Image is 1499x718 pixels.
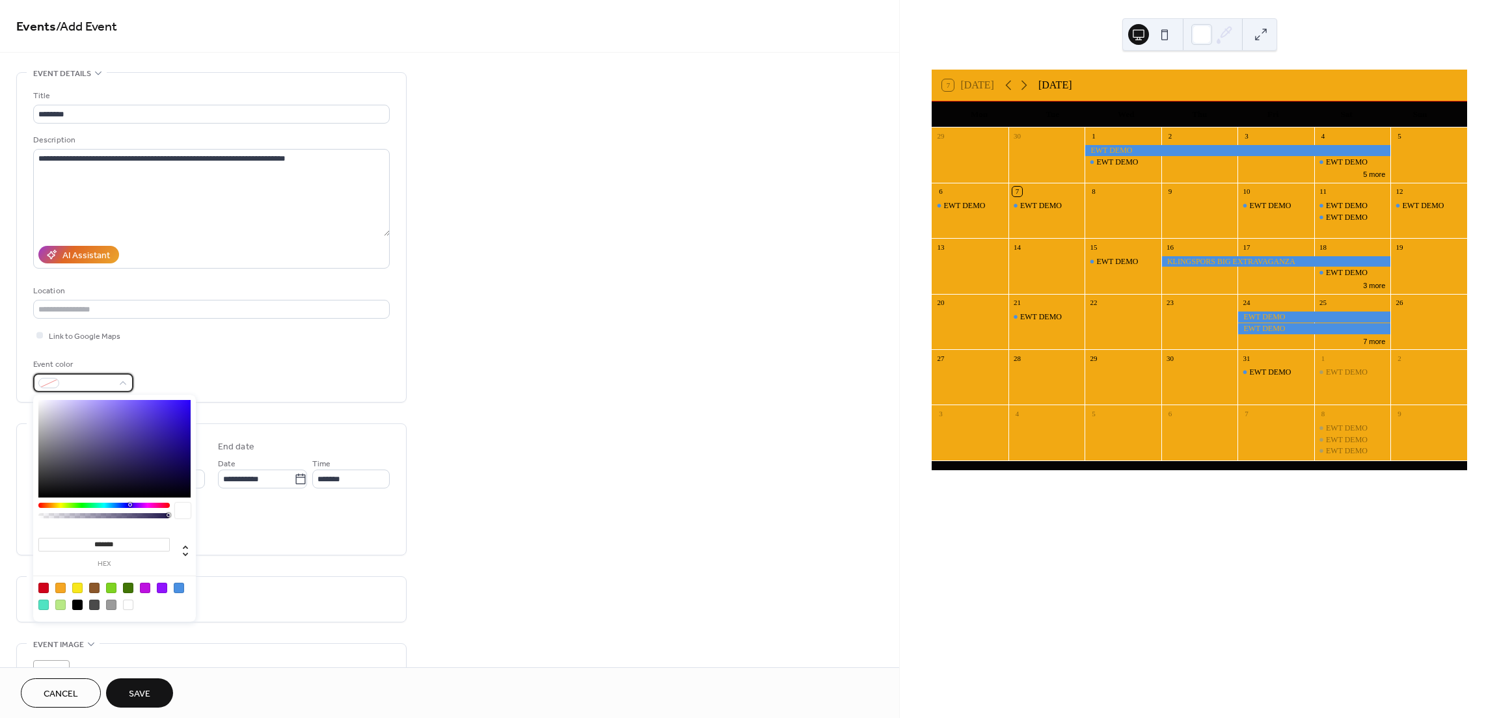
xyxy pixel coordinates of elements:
[89,600,100,610] div: #4A4A4A
[1394,242,1404,252] div: 19
[49,330,120,343] span: Link to Google Maps
[89,583,100,593] div: #8B572A
[1085,256,1161,267] div: EWT DEMO
[33,67,91,81] span: Event details
[44,687,78,701] span: Cancel
[1096,256,1138,267] div: EWT DEMO
[1394,298,1404,308] div: 26
[936,242,945,252] div: 13
[1314,434,1391,445] div: EWT DEMO
[1096,157,1138,168] div: EWT DEMO
[936,187,945,196] div: 6
[1394,187,1404,196] div: 12
[1358,279,1390,290] button: 3 more
[1008,200,1085,211] div: EWT DEMO
[106,600,116,610] div: #9B9B9B
[1314,367,1391,378] div: EWT DEMO
[1012,131,1022,141] div: 30
[1314,445,1391,457] div: EWT DEMO
[1326,367,1368,378] div: EWT DEMO
[1241,353,1251,363] div: 31
[1326,157,1368,168] div: EWT DEMO
[1326,445,1368,457] div: EWT DEMO
[1326,200,1368,211] div: EWT DEMO
[932,200,1008,211] div: EWT DEMO
[1241,298,1251,308] div: 24
[38,600,49,610] div: #50E3C2
[1326,434,1368,445] div: EWT DEMO
[140,583,150,593] div: #BD10E0
[942,101,1016,127] div: Mon
[1326,267,1368,278] div: EWT DEMO
[1016,101,1089,127] div: Tue
[1358,168,1390,179] button: 5 more
[936,408,945,418] div: 3
[1314,423,1391,434] div: EWT DEMO
[72,583,83,593] div: #F8E71C
[218,440,254,454] div: End date
[1165,187,1175,196] div: 9
[1326,212,1368,223] div: EWT DEMO
[1165,242,1175,252] div: 16
[936,353,945,363] div: 27
[312,457,331,471] span: Time
[1390,200,1467,211] div: EWT DEMO
[1318,187,1328,196] div: 11
[16,14,56,40] a: Events
[1161,256,1391,267] div: KLINGSPORS BIG EXTRAVAGANZA
[1358,335,1390,346] button: 7 more
[1088,353,1098,363] div: 29
[1165,298,1175,308] div: 23
[1012,298,1022,308] div: 21
[1088,408,1098,418] div: 5
[1241,242,1251,252] div: 17
[1249,200,1291,211] div: EWT DEMO
[21,678,101,708] button: Cancel
[1249,367,1291,378] div: EWT DEMO
[1165,408,1175,418] div: 6
[33,638,84,652] span: Event image
[1237,367,1314,378] div: EWT DEMO
[1326,423,1368,434] div: EWT DEMO
[1314,267,1391,278] div: EWT DEMO
[174,583,184,593] div: #4A90E2
[1394,353,1404,363] div: 2
[218,457,236,471] span: Date
[1318,131,1328,141] div: 4
[1314,157,1391,168] div: EWT DEMO
[943,200,985,211] div: EWT DEMO
[1318,353,1328,363] div: 1
[1085,145,1390,156] div: EWT DEMO
[1163,101,1236,127] div: Thu
[55,583,66,593] div: #F5A623
[1236,101,1310,127] div: Fri
[1088,242,1098,252] div: 15
[1085,157,1161,168] div: EWT DEMO
[1241,131,1251,141] div: 3
[38,583,49,593] div: #D0021B
[1318,298,1328,308] div: 25
[1088,298,1098,308] div: 22
[33,133,387,147] div: Description
[56,14,117,40] span: / Add Event
[1383,101,1457,127] div: Sun
[1318,408,1328,418] div: 8
[157,583,167,593] div: #9013FE
[1394,408,1404,418] div: 9
[38,246,119,263] button: AI Assistant
[1038,77,1072,93] div: [DATE]
[123,583,133,593] div: #417505
[33,660,70,697] div: ;
[1314,212,1391,223] div: EWT DEMO
[33,358,131,371] div: Event color
[1089,101,1163,127] div: Wed
[33,284,387,298] div: Location
[1318,242,1328,252] div: 18
[1402,200,1444,211] div: EWT DEMO
[936,298,945,308] div: 20
[1088,187,1098,196] div: 8
[1241,408,1251,418] div: 7
[1012,353,1022,363] div: 28
[1012,242,1022,252] div: 14
[106,678,173,708] button: Save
